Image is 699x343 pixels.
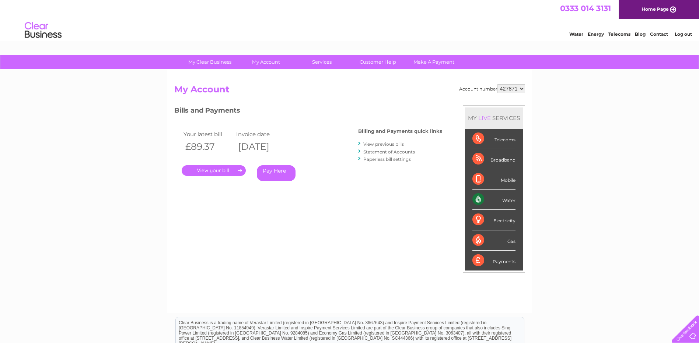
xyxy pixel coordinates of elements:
[234,129,287,139] td: Invoice date
[347,55,408,69] a: Customer Help
[472,169,515,190] div: Mobile
[174,84,525,98] h2: My Account
[176,4,524,36] div: Clear Business is a trading name of Verastar Limited (registered in [GEOGRAPHIC_DATA] No. 3667643...
[182,129,235,139] td: Your latest bill
[477,114,492,121] div: LIVE
[403,55,464,69] a: Make A Payment
[291,55,352,69] a: Services
[465,107,523,128] div: MY SERVICES
[174,105,442,118] h3: Bills and Payments
[235,55,296,69] a: My Account
[257,165,296,181] a: Pay Here
[472,230,515,251] div: Gas
[182,139,235,154] th: £89.37
[635,31,646,37] a: Blog
[675,31,692,37] a: Log out
[24,19,62,42] img: logo.png
[358,128,442,134] h4: Billing and Payments quick links
[472,129,515,149] div: Telecoms
[472,149,515,169] div: Broadband
[650,31,668,37] a: Contact
[560,4,611,13] a: 0333 014 3131
[472,190,515,210] div: Water
[588,31,604,37] a: Energy
[363,156,411,162] a: Paperless bill settings
[472,251,515,270] div: Payments
[363,141,404,147] a: View previous bills
[363,149,415,155] a: Statement of Accounts
[179,55,240,69] a: My Clear Business
[234,139,287,154] th: [DATE]
[608,31,630,37] a: Telecoms
[569,31,583,37] a: Water
[472,210,515,230] div: Electricity
[182,165,246,176] a: .
[459,84,525,93] div: Account number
